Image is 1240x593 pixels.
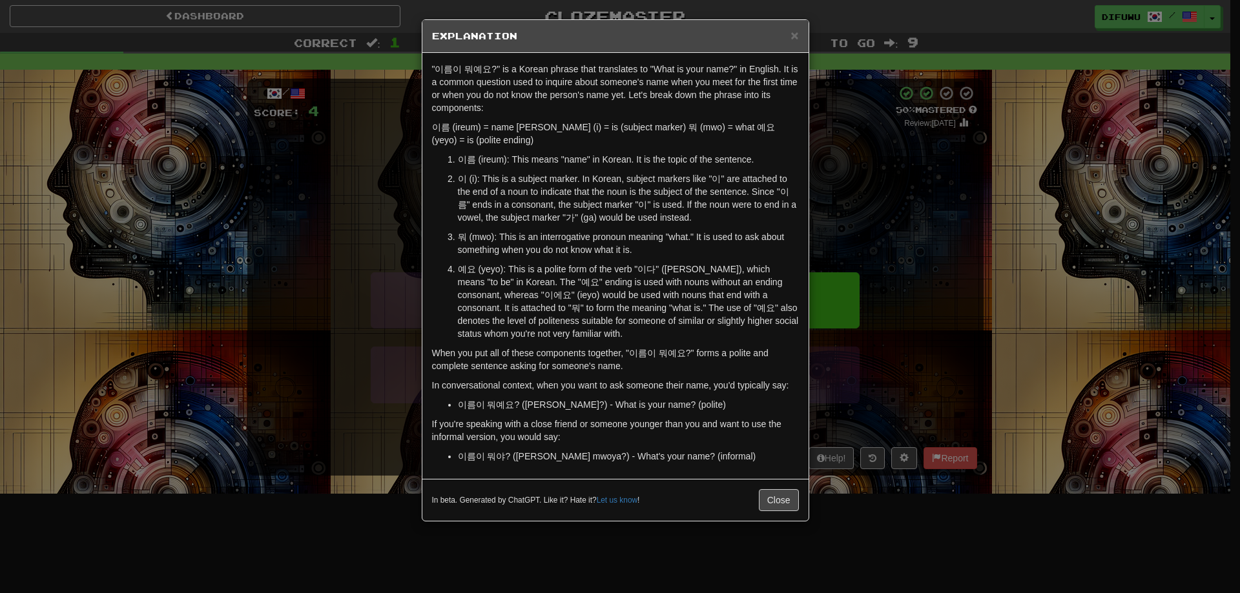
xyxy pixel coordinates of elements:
[790,28,798,42] button: Close
[597,496,637,505] a: Let us know
[432,121,799,146] p: 이름 (ireum) = name [PERSON_NAME] (i) = is (subject marker) 뭐 (mwo) = what 예요 (yeyo) = is (polite e...
[458,230,799,256] p: 뭐 (mwo): This is an interrogative pronoun meaning "what." It is used to ask about something when ...
[458,398,799,411] li: 이름이 뭐예요? ([PERSON_NAME]?) - What is your name? (polite)
[759,489,799,511] button: Close
[458,172,799,224] p: 이 (i): This is a subject marker. In Korean, subject markers like "이" are attached to the end of a...
[432,495,640,506] small: In beta. Generated by ChatGPT. Like it? Hate it? !
[432,63,799,114] p: "이름이 뭐예요?" is a Korean phrase that translates to "What is your name?" in English. It is a common ...
[432,30,799,43] h5: Explanation
[458,263,799,340] p: 예요 (yeyo): This is a polite form of the verb "이다" ([PERSON_NAME]), which means "to be" in Korean....
[458,450,799,463] li: 이름이 뭐야? ([PERSON_NAME] mwoya?) - What's your name? (informal)
[432,347,799,372] p: When you put all of these components together, "이름이 뭐예요?" forms a polite and complete sentence as...
[790,28,798,43] span: ×
[432,417,799,443] p: If you're speaking with a close friend or someone younger than you and want to use the informal v...
[458,153,799,166] p: 이름 (ireum): This means "name" in Korean. It is the topic of the sentence.
[432,379,799,392] p: In conversational context, when you want to ask someone their name, you'd typically say:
